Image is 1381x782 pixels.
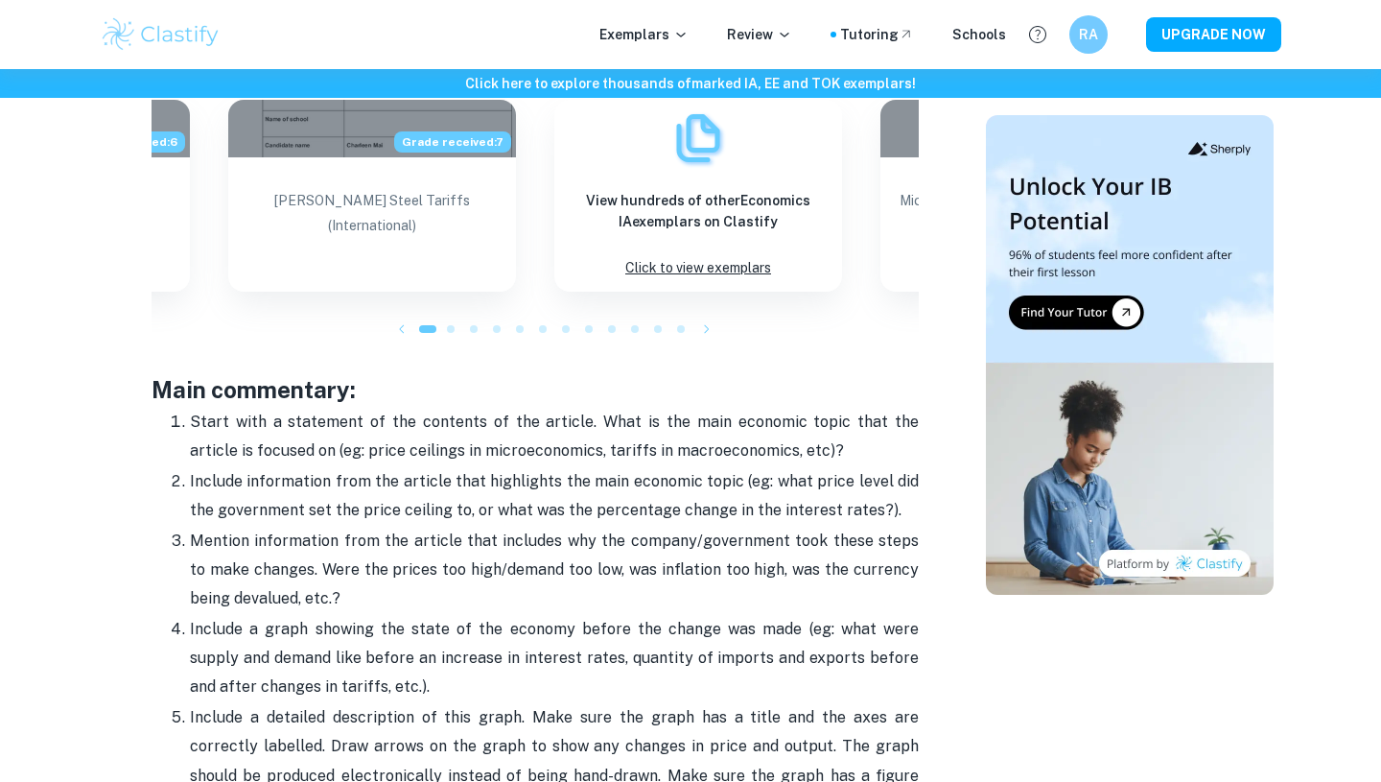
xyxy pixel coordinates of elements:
p: Review [727,24,792,45]
a: Blog exemplar: Donald Trump's Steel Tariffs (InternatioGrade received:7[PERSON_NAME] Steel Tariff... [228,100,516,292]
h6: View hundreds of other Economics IA exemplars on Clastify [570,190,827,232]
p: [PERSON_NAME] Steel Tariffs (International) [244,188,501,273]
a: ExemplarsView hundreds of otherEconomics IAexemplars on ClastifyClick to view exemplars [554,100,842,292]
span: Grade received: 7 [394,131,511,153]
h3: Main commentary: [152,372,919,407]
p: Exemplars [599,24,689,45]
button: Help and Feedback [1021,18,1054,51]
p: Mention information from the article that includes why the company/government took these steps to... [190,527,919,614]
p: Include information from the article that highlights the main economic topic (eg: what price leve... [190,467,919,526]
p: Start with a statement of the contents of the article. What is the main economic topic that the a... [190,408,919,466]
p: Include a graph showing the state of the economy before the change was made (eg: what were supply... [190,615,919,702]
button: UPGRADE NOW [1146,17,1281,52]
h6: Click here to explore thousands of marked IA, EE and TOK exemplars ! [4,73,1377,94]
img: Exemplars [669,109,727,167]
p: Click to view exemplars [625,255,771,281]
a: Schools [952,24,1006,45]
h6: RA [1078,24,1100,45]
img: Clastify logo [100,15,222,54]
a: Blog exemplar: Microeconomics IA on Cigarette taxes in Microeconomics IA on Cigarette taxes in [G... [880,100,1168,292]
a: Tutoring [840,24,914,45]
button: RA [1069,15,1108,54]
p: Microeconomics IA on Cigarette taxes in [GEOGRAPHIC_DATA] [896,188,1153,273]
img: Thumbnail [986,115,1274,595]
